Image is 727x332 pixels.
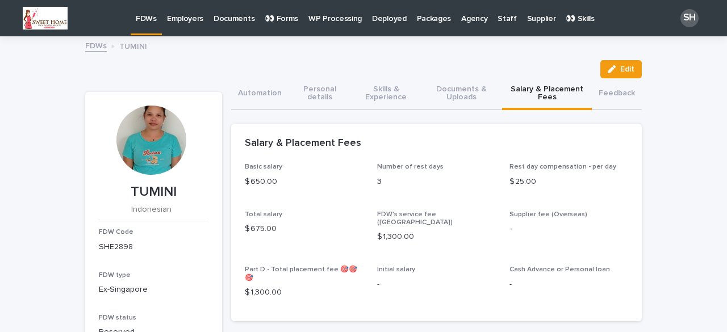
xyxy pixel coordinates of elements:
[509,279,628,291] p: -
[289,78,351,110] button: Personal details
[377,231,496,243] p: $ 1,300.00
[502,78,592,110] button: Salary & Placement Fees
[99,205,204,215] p: Indonesian
[377,279,496,291] p: -
[377,163,444,170] span: Number of rest days
[85,39,107,52] a: FDWs
[99,241,208,253] p: SHE2898
[245,137,361,150] h2: Salary & Placement Fees
[245,211,282,218] span: Total salary
[600,60,642,78] button: Edit
[99,184,208,200] p: TUMINI
[377,211,453,226] span: FDW's service fee ([GEOGRAPHIC_DATA])
[245,266,357,281] span: Part D - Total placement fee 🎯🎯🎯
[620,65,634,73] span: Edit
[351,78,421,110] button: Skills & Experience
[99,229,133,236] span: FDW Code
[245,163,282,170] span: Basic salary
[377,266,415,273] span: Initial salary
[245,223,363,235] p: $ 675.00
[99,284,208,296] p: Ex-Singapore
[509,266,610,273] span: Cash Advance or Personal loan
[377,176,496,188] p: 3
[421,78,502,110] button: Documents & Uploads
[119,39,147,52] p: TUMINI
[245,176,363,188] p: $ 650.00
[23,7,68,30] img: kyJcM8XzGZsULEXS3SRKWvZ_-ytTilfUnDobhQcFBNQ
[680,9,699,27] div: SH
[509,223,628,235] p: -
[245,287,363,299] p: $ 1,300.00
[99,272,131,279] span: FDW type
[509,211,587,218] span: Supplier fee (Overseas)
[99,314,136,321] span: FDW status
[509,163,616,170] span: Rest day compensation - per day
[592,78,642,110] button: Feedback
[509,176,628,188] p: $ 25.00
[231,78,289,110] button: Automation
